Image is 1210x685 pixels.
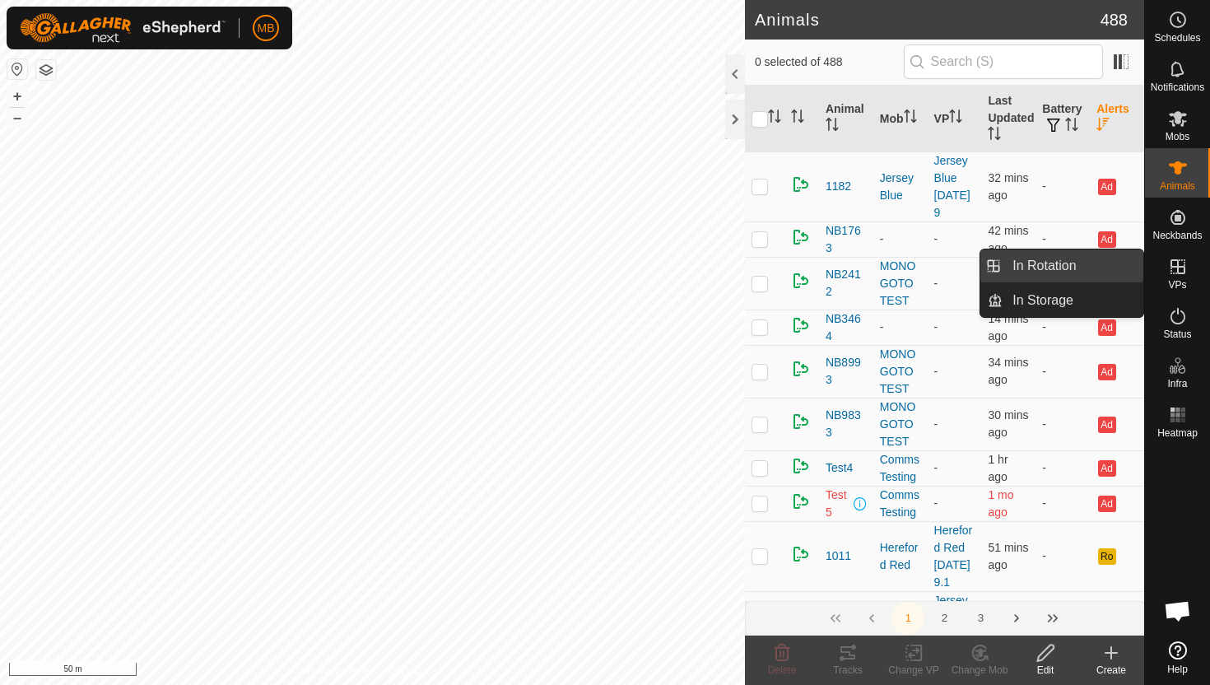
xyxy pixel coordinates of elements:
[934,277,938,290] app-display-virtual-paddock-transition: -
[791,112,804,125] p-sorticon: Activate to sort
[880,319,921,336] div: -
[1160,181,1195,191] span: Animals
[880,539,921,574] div: Hereford Red
[826,178,851,195] span: 1182
[1098,231,1116,248] button: Ad
[1157,428,1198,438] span: Heatmap
[826,548,851,565] span: 1011
[881,663,947,678] div: Change VP
[791,544,811,564] img: returning on
[1145,635,1210,681] a: Help
[1035,86,1090,152] th: Battery
[1035,221,1090,257] td: -
[928,86,982,152] th: VP
[1012,663,1078,678] div: Edit
[1035,591,1090,661] td: -
[880,258,921,310] div: MONOGOTO TEST
[934,496,938,510] app-display-virtual-paddock-transition: -
[20,13,226,43] img: Gallagher Logo
[1096,120,1110,133] p-sorticon: Activate to sort
[7,59,27,79] button: Reset Map
[1098,548,1116,565] button: Ro
[1090,86,1144,152] th: Alerts
[307,664,369,678] a: Privacy Policy
[988,541,1028,571] span: 9 Sept 2025, 6:15 pm
[880,231,921,248] div: -
[1012,291,1073,310] span: In Storage
[934,524,973,589] a: Hereford Red [DATE] 9.1
[815,663,881,678] div: Tracks
[768,112,781,125] p-sorticon: Activate to sort
[1168,280,1186,290] span: VPs
[755,10,1101,30] h2: Animals
[791,227,811,247] img: returning on
[1035,345,1090,398] td: -
[1035,310,1090,345] td: -
[1078,663,1144,678] div: Create
[988,488,1013,519] span: 7 Aug 2025, 7:05 pm
[1035,398,1090,450] td: -
[880,487,921,521] div: Comms Testing
[988,312,1028,342] span: 9 Sept 2025, 6:52 pm
[1153,586,1203,636] div: Open chat
[1163,329,1191,339] span: Status
[988,453,1008,483] span: 9 Sept 2025, 6:06 pm
[768,664,797,676] span: Delete
[1098,460,1116,477] button: Ad
[1035,151,1090,221] td: -
[988,356,1028,386] span: 9 Sept 2025, 6:32 pm
[791,175,811,194] img: returning on
[934,594,970,659] a: Jersey Purple [DATE] 9
[1035,450,1090,486] td: -
[934,461,938,474] app-display-virtual-paddock-transition: -
[1035,521,1090,591] td: -
[791,315,811,335] img: returning on
[7,86,27,106] button: +
[826,310,867,345] span: NB3464
[36,60,56,80] button: Map Layers
[880,346,921,398] div: MONOGOTO TEST
[1167,379,1187,389] span: Infra
[1098,496,1116,512] button: Ad
[880,170,921,204] div: Jersey Blue
[988,129,1001,142] p-sorticon: Activate to sort
[981,86,1035,152] th: Last Updated
[964,602,997,635] button: 3
[873,86,928,152] th: Mob
[1098,179,1116,195] button: Ad
[791,456,811,476] img: returning on
[904,112,917,125] p-sorticon: Activate to sort
[258,20,275,37] span: MB
[880,451,921,486] div: Comms Testing
[1154,33,1200,43] span: Schedules
[934,365,938,378] app-display-virtual-paddock-transition: -
[947,663,1012,678] div: Change Mob
[1101,7,1128,32] span: 488
[755,54,904,71] span: 0 selected of 488
[928,602,961,635] button: 2
[934,232,938,245] app-display-virtual-paddock-transition: -
[988,224,1028,254] span: 9 Sept 2025, 6:24 pm
[1036,602,1069,635] button: Last Page
[934,417,938,431] app-display-virtual-paddock-transition: -
[791,492,811,511] img: returning on
[7,108,27,128] button: –
[949,112,962,125] p-sorticon: Activate to sort
[1012,256,1076,276] span: In Rotation
[819,86,873,152] th: Animal
[904,44,1103,79] input: Search (S)
[826,354,867,389] span: NB8993
[980,284,1143,317] li: In Storage
[389,664,437,678] a: Contact Us
[1152,231,1202,240] span: Neckbands
[988,171,1028,202] span: 9 Sept 2025, 6:35 pm
[1003,249,1143,282] a: In Rotation
[791,359,811,379] img: returning on
[1098,319,1116,336] button: Ad
[1167,664,1188,674] span: Help
[1000,602,1033,635] button: Next Page
[988,408,1028,439] span: 9 Sept 2025, 6:36 pm
[1098,417,1116,433] button: Ad
[1065,120,1078,133] p-sorticon: Activate to sort
[934,154,970,219] a: Jersey Blue [DATE] 9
